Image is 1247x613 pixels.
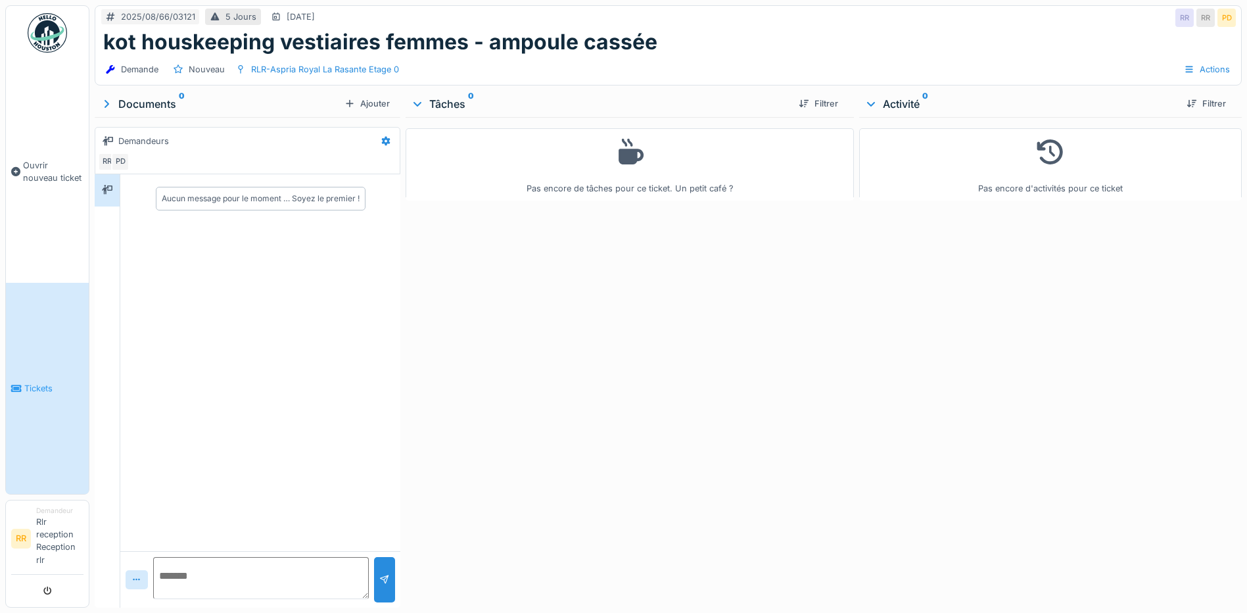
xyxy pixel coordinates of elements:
li: Rlr reception Reception rlr [36,506,83,572]
div: Tâches [411,96,788,112]
div: Pas encore d'activités pour ce ticket [868,134,1233,195]
div: Filtrer [1181,95,1231,112]
span: Ouvrir nouveau ticket [23,159,83,184]
div: [DATE] [287,11,315,23]
sup: 0 [179,96,185,112]
div: Activité [864,96,1176,112]
h1: kot houskeeping vestiaires femmes - ampoule cassée [103,30,657,55]
div: RR [1175,9,1194,27]
img: Badge_color-CXgf-gQk.svg [28,13,67,53]
div: RR [1196,9,1215,27]
div: 2025/08/66/03121 [121,11,195,23]
div: 5 Jours [225,11,256,23]
div: Nouveau [189,63,225,76]
div: RR [98,153,116,171]
div: Ajouter [339,95,395,112]
li: RR [11,529,31,549]
div: Demandeurs [118,135,169,147]
div: Aucun message pour le moment … Soyez le premier ! [162,193,360,205]
div: PD [111,153,129,171]
a: Tickets [6,283,89,493]
div: Demande [121,63,158,76]
a: Ouvrir nouveau ticket [6,60,89,283]
span: Tickets [24,382,83,395]
div: Demandeur [36,506,83,516]
sup: 0 [468,96,474,112]
div: RLR-Aspria Royal La Rasante Etage 0 [251,63,399,76]
div: Pas encore de tâches pour ce ticket. Un petit café ? [414,134,845,195]
div: Actions [1178,60,1236,79]
div: Filtrer [793,95,843,112]
div: Documents [100,96,339,112]
sup: 0 [922,96,928,112]
div: PD [1217,9,1236,27]
a: RR DemandeurRlr reception Reception rlr [11,506,83,575]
